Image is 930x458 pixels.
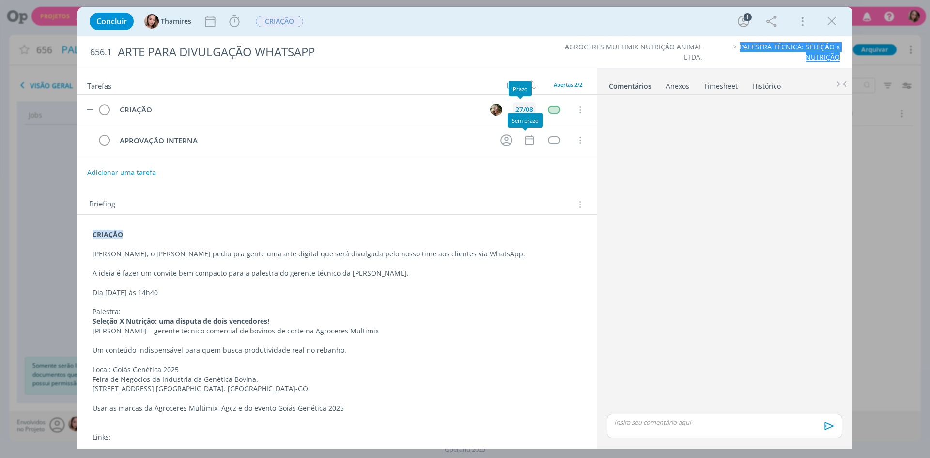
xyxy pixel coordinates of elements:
div: ARTE PARA DIVULGAÇÃO WHATSAPP [114,40,524,64]
button: Adicionar uma tarefa [87,164,156,181]
span: Thamires [161,18,191,25]
p: [PERSON_NAME], o [PERSON_NAME] pediu pra gente uma arte digital que será divulgada pelo nosso tim... [93,249,582,259]
span: CRIAÇÃO [256,16,303,27]
div: Prazo [509,81,532,96]
div: 1 [744,13,752,21]
button: L [489,102,503,117]
span: Concluir [96,17,127,25]
p: Local: Goiás Genética 2025 [93,365,582,375]
button: CRIAÇÃO [255,16,304,28]
strong: Seleção X Nutrição: uma disputa de dois vencedores! [93,316,269,326]
a: AGROCERES MULTIMIX NUTRIÇÃO ANIMAL LTDA. [565,42,702,61]
p: [PERSON_NAME] – gerente técnico comercial de bovinos de corte na Agroceres Multimix [93,326,582,336]
span: Tarefas [87,79,111,91]
img: drag-icon.svg [87,109,93,111]
a: Timesheet [703,77,738,91]
a: PALESTRA TÉCNICA: SELEÇÃO x NUTRIÇÃO [740,42,840,61]
img: arrow-down-up.svg [529,80,536,89]
span: 656.1 [90,47,112,58]
button: 1 [736,14,751,29]
a: Histórico [752,77,781,91]
p: Dia [DATE] às 14h40 [93,288,582,298]
button: Concluir [90,13,134,30]
div: Anexos [666,81,689,91]
div: CRIAÇÃO [115,104,481,116]
div: 27/08 [515,106,533,113]
div: dialog [77,7,852,449]
img: T [144,14,159,29]
span: Abertas 2/2 [554,81,582,88]
p: A ideia é fazer um convite bem compacto para a palestra do gerente técnico da [PERSON_NAME]. [93,268,582,278]
div: Sem prazo [508,113,543,128]
p: Feira de Negócios da Industria da Genética Bovina. [93,375,582,384]
img: L [490,104,502,116]
p: Palestra: [93,307,582,316]
span: Briefing [89,198,115,211]
p: [STREET_ADDRESS] [GEOGRAPHIC_DATA]. [GEOGRAPHIC_DATA]-GO [93,384,582,394]
p: Links: [93,432,582,442]
button: TThamires [144,14,191,29]
p: Um conteúdo indispensável para quem busca produtividade real no rebanho. [93,346,582,355]
a: Comentários [608,77,652,91]
strong: CRIAÇÃO [93,230,123,239]
div: APROVAÇÃO INTERNA [115,135,491,147]
p: Usar as marcas da Agroceres Multimix, Agcz e do evento Goiás Genética 2025 [93,403,582,413]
